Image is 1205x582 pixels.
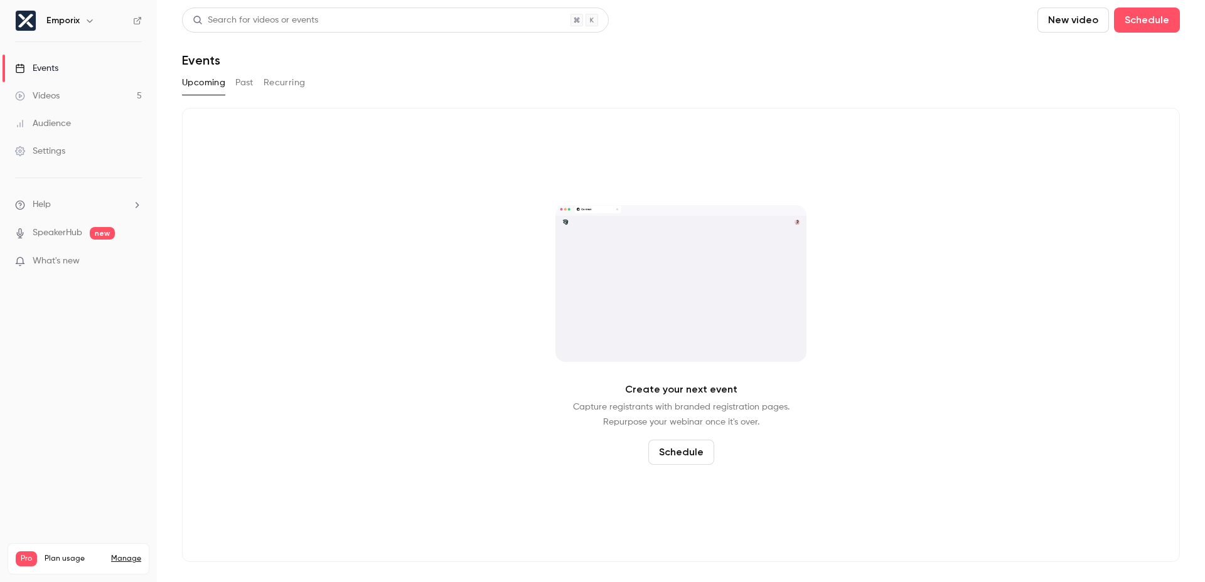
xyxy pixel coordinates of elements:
h6: Emporix [46,14,80,27]
li: help-dropdown-opener [15,198,142,211]
button: Past [235,73,254,93]
div: Search for videos or events [193,14,318,27]
p: Create your next event [625,382,737,397]
button: Recurring [264,73,306,93]
h1: Events [182,53,220,68]
p: Capture registrants with branded registration pages. Repurpose your webinar once it's over. [573,399,790,430]
button: Schedule [648,440,714,465]
button: Upcoming [182,73,225,93]
a: Manage [111,554,141,564]
div: Audience [15,117,71,130]
span: Plan usage [45,554,104,564]
button: Schedule [1114,8,1180,33]
div: Settings [15,145,65,157]
a: SpeakerHub [33,226,82,240]
div: Events [15,62,58,75]
img: Emporix [16,11,36,31]
span: Pro [16,551,37,566]
div: Videos [15,90,60,102]
button: New video [1037,8,1109,33]
span: What's new [33,255,80,268]
span: new [90,227,115,240]
span: Help [33,198,51,211]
